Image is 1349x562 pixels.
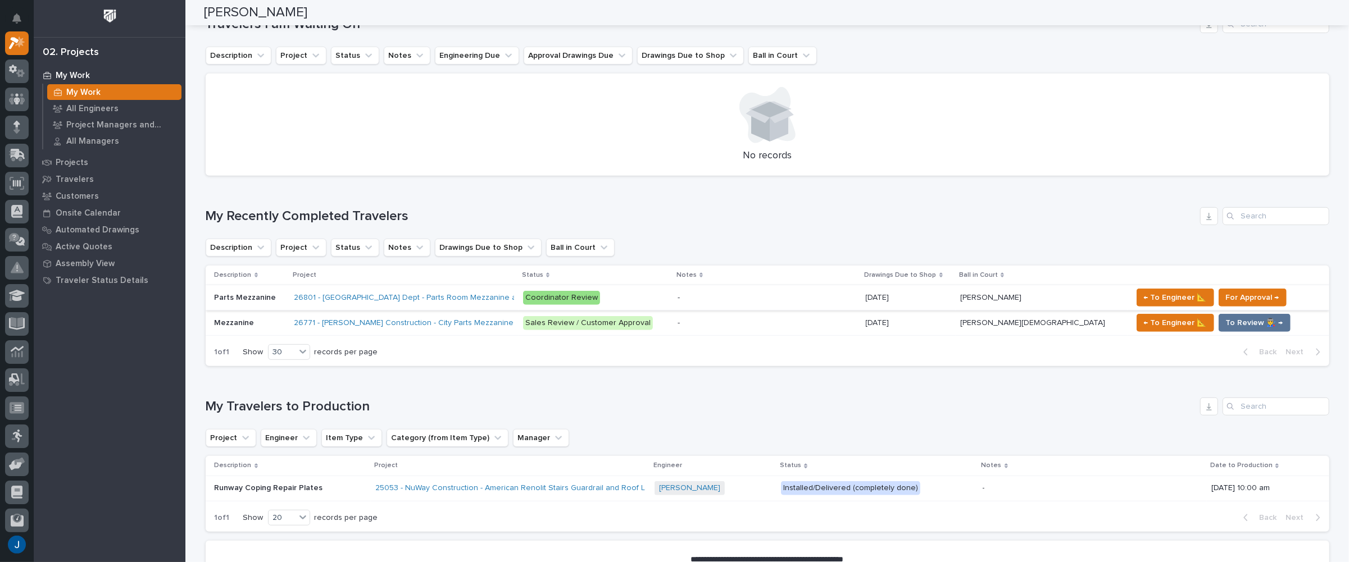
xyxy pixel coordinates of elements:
span: Next [1286,347,1311,357]
a: 26801 - [GEOGRAPHIC_DATA] Dept - Parts Room Mezzanine and Stairs with Gate [294,293,584,303]
p: Drawings Due to Shop [865,269,937,281]
p: Travelers [56,175,94,185]
a: Project Managers and Engineers [43,117,185,132]
p: Description [215,459,252,472]
span: ← To Engineer 📐 [1144,316,1207,330]
p: Assembly View [56,259,115,269]
p: 1 of 1 [206,504,239,532]
div: Installed/Delivered (completely done) [781,481,920,495]
button: Back [1234,347,1282,357]
input: Search [1223,397,1329,415]
span: ← To Engineer 📐 [1144,291,1207,304]
button: Approval Drawings Due [524,47,633,65]
span: Back [1253,513,1277,523]
a: 26771 - [PERSON_NAME] Construction - City Parts Mezzanine [294,318,514,328]
img: Workspace Logo [99,6,120,26]
p: records per page [315,348,378,357]
button: Next [1282,513,1329,523]
p: Description [215,269,252,281]
p: [DATE] [866,291,892,303]
button: Project [206,429,256,447]
p: Customers [56,191,99,202]
p: Status [780,459,801,472]
p: Active Quotes [56,242,112,252]
p: Status [522,269,543,281]
button: Project [276,239,326,257]
div: - [678,318,680,328]
p: My Work [56,71,90,81]
tr: Parts MezzanineParts Mezzanine 26801 - [GEOGRAPHIC_DATA] Dept - Parts Room Mezzanine and Stairs w... [206,285,1329,310]
a: Assembly View [34,255,185,272]
p: My Work [66,88,101,98]
p: 1 of 1 [206,339,239,366]
button: ← To Engineer 📐 [1137,314,1214,332]
button: Description [206,239,271,257]
p: Show [243,348,264,357]
h2: [PERSON_NAME] [204,4,307,21]
button: To Review 👨‍🏭 → [1219,314,1291,332]
p: Date to Production [1210,459,1273,472]
button: Next [1282,347,1329,357]
div: 20 [269,512,296,524]
div: - [983,483,985,493]
p: No records [219,150,1316,162]
a: 25053 - NuWay Construction - American Renolit Stairs Guardrail and Roof Ladder [375,483,666,493]
p: Project [374,459,398,472]
div: Coordinator Review [523,291,600,305]
div: Notifications [14,13,29,31]
p: All Managers [66,136,119,147]
button: Status [331,47,379,65]
span: For Approval → [1226,291,1279,304]
p: records per page [315,513,378,523]
p: Onsite Calendar [56,208,121,218]
p: [DATE] [866,316,892,328]
a: My Work [34,67,185,84]
button: Drawings Due to Shop [435,239,542,257]
a: All Engineers [43,100,185,116]
button: For Approval → [1219,289,1287,307]
button: Item Type [321,429,382,447]
a: Projects [34,154,185,171]
a: My Work [43,84,185,100]
div: Sales Review / Customer Approval [523,316,653,330]
p: Project [293,269,316,281]
p: All Engineers [66,104,119,114]
span: To Review 👨‍🏭 → [1226,316,1283,330]
button: Notes [384,239,430,257]
button: Description [206,47,271,65]
p: Runway Coping Repair Plates [215,481,325,493]
a: All Managers [43,133,185,149]
p: Notes [982,459,1002,472]
div: - [678,293,680,303]
p: Notes [676,269,697,281]
tr: Runway Coping Repair PlatesRunway Coping Repair Plates 25053 - NuWay Construction - American Reno... [206,476,1329,501]
p: Mezzanine [215,316,257,328]
input: Search [1223,207,1329,225]
button: Drawings Due to Shop [637,47,744,65]
p: [PERSON_NAME] [960,291,1024,303]
button: Notifications [5,7,29,30]
p: Show [243,513,264,523]
h1: My Recently Completed Travelers [206,208,1196,225]
tr: MezzanineMezzanine 26771 - [PERSON_NAME] Construction - City Parts Mezzanine Sales Review / Custo... [206,310,1329,336]
p: Project Managers and Engineers [66,120,177,130]
p: Ball in Court [959,269,998,281]
button: Category (from Item Type) [387,429,508,447]
button: Notes [384,47,430,65]
button: users-avatar [5,533,29,556]
button: Manager [513,429,569,447]
p: Parts Mezzanine [215,291,279,303]
p: Traveler Status Details [56,276,148,286]
span: Back [1253,347,1277,357]
button: Engineer [261,429,317,447]
div: 02. Projects [43,47,99,59]
button: Back [1234,513,1282,523]
a: Travelers [34,171,185,188]
a: Automated Drawings [34,221,185,238]
button: ← To Engineer 📐 [1137,289,1214,307]
p: Automated Drawings [56,225,139,235]
p: [DATE] 10:00 am [1211,483,1311,493]
button: Project [276,47,326,65]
